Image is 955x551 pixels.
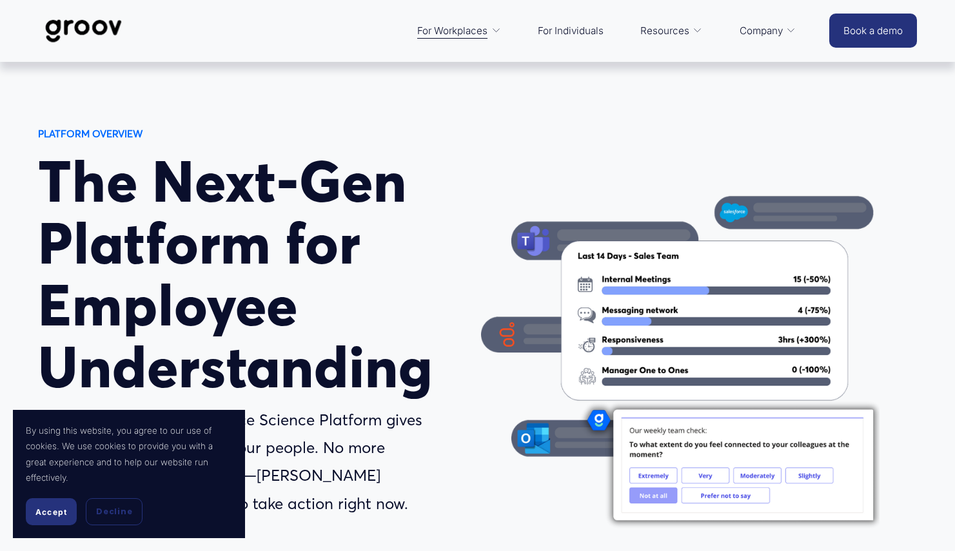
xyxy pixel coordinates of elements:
h1: The Next-Gen Platform for Employee Understanding [38,151,474,399]
a: folder dropdown [733,15,803,46]
strong: PLATFORM OVERVIEW [38,128,143,140]
span: For Workplaces [417,22,487,39]
span: Company [740,22,783,39]
img: Groov | Workplace Science Platform | Unlock Performance | Drive Results [38,10,129,52]
section: Cookie banner [13,410,245,538]
a: folder dropdown [634,15,709,46]
button: Decline [86,498,143,525]
p: [PERSON_NAME]’s Workplace Science Platform gives you real-time insights into your people. No more... [38,406,437,518]
a: folder dropdown [411,15,507,46]
a: For Individuals [531,15,610,46]
button: Accept [26,498,77,525]
span: Decline [96,506,132,517]
p: By using this website, you agree to our use of cookies. We use cookies to provide you with a grea... [26,423,232,485]
a: Book a demo [829,14,917,48]
span: Resources [640,22,689,39]
span: Accept [35,507,67,517]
